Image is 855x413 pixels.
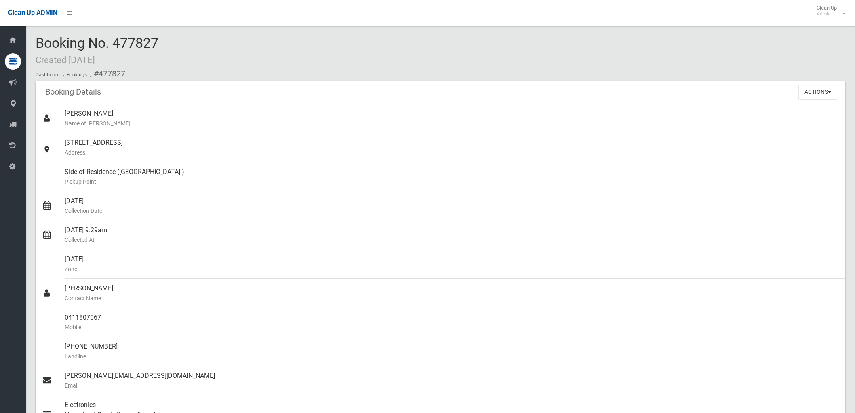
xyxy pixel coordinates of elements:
[36,35,158,66] span: Booking No. 477827
[798,85,837,100] button: Actions
[36,72,60,78] a: Dashboard
[36,366,845,395] a: [PERSON_NAME][EMAIL_ADDRESS][DOMAIN_NAME]Email
[65,264,839,274] small: Zone
[88,66,125,81] li: #477827
[8,9,57,17] span: Clean Up ADMIN
[65,104,839,133] div: [PERSON_NAME]
[65,162,839,191] div: Side of Residence ([GEOGRAPHIC_DATA] )
[67,72,87,78] a: Bookings
[65,366,839,395] div: [PERSON_NAME][EMAIL_ADDRESS][DOMAIN_NAME]
[65,352,839,361] small: Landline
[65,279,839,308] div: [PERSON_NAME]
[65,250,839,279] div: [DATE]
[65,381,839,390] small: Email
[65,206,839,216] small: Collection Date
[817,11,837,17] small: Admin
[65,308,839,337] div: 0411807067
[65,220,839,250] div: [DATE] 9:29am
[65,191,839,220] div: [DATE]
[65,337,839,366] div: [PHONE_NUMBER]
[36,55,95,65] small: Created [DATE]
[65,293,839,303] small: Contact Name
[813,5,845,17] span: Clean Up
[65,322,839,332] small: Mobile
[65,148,839,157] small: Address
[65,119,839,128] small: Name of [PERSON_NAME]
[36,84,111,100] header: Booking Details
[65,177,839,186] small: Pickup Point
[65,133,839,162] div: [STREET_ADDRESS]
[65,235,839,245] small: Collected At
